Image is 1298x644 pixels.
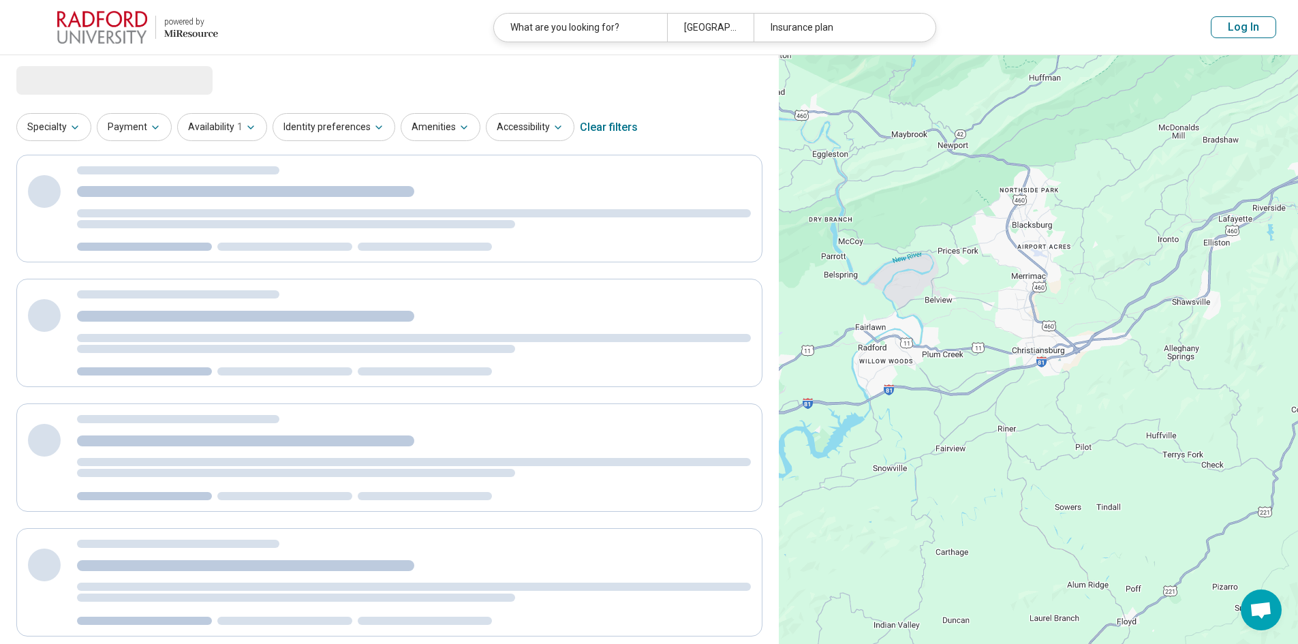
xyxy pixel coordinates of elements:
[16,113,91,141] button: Specialty
[486,113,574,141] button: Accessibility
[97,113,172,141] button: Payment
[494,14,667,42] div: What are you looking for?
[754,14,927,42] div: Insurance plan
[273,113,395,141] button: Identity preferences
[667,14,754,42] div: [GEOGRAPHIC_DATA], [GEOGRAPHIC_DATA]
[401,113,480,141] button: Amenities
[1211,16,1276,38] button: Log In
[22,11,218,44] a: Radford University powered by
[237,120,243,134] span: 1
[580,111,638,144] div: Clear filters
[16,66,131,93] span: Loading...
[177,113,267,141] button: Availability1
[57,11,147,44] img: Radford University
[164,16,218,28] div: powered by
[1241,589,1282,630] div: Open chat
